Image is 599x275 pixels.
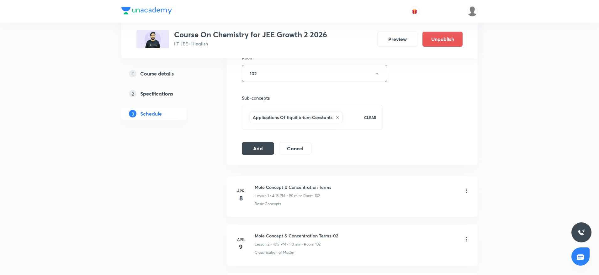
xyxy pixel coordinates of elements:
p: 2 [129,90,136,97]
p: • Room 102 [301,241,321,247]
img: Company Logo [121,7,172,14]
h6: Applications Of Equilibrium Constants [253,114,332,121]
h6: Mole Concept & Concentration Terms [255,184,331,190]
h6: Mole Concept & Concentration Terms-02 [255,232,338,239]
h6: Apr [235,188,247,194]
button: avatar [410,6,420,16]
button: Preview [377,32,417,47]
a: 2Specifications [121,87,207,100]
img: 17A4CB64-A29F-4ABC-9069-29F322889D1F_plus.png [136,30,169,48]
p: Classification of Matter [255,250,294,255]
button: Add [242,142,274,155]
p: • Room 102 [301,193,320,199]
p: CLEAR [364,115,376,120]
img: avatar [412,8,417,14]
button: Unpublish [422,32,463,47]
h4: 8 [235,194,247,203]
p: IIT JEE • Hinglish [174,40,327,47]
h3: Course On Chemistry for JEE Growth 2 2026 [174,30,327,39]
h4: 9 [235,242,247,252]
h6: Apr [235,236,247,242]
a: Company Logo [121,7,172,16]
p: 3 [129,110,136,117]
button: Cancel [279,142,311,155]
h5: Course details [140,70,174,77]
p: Lesson 2 • 4:15 PM • 90 min [255,241,301,247]
p: Lesson 1 • 4:15 PM • 90 min [255,193,301,199]
a: 1Course details [121,67,207,80]
h5: Specifications [140,90,173,97]
button: 102 [242,65,387,82]
img: ttu [578,229,585,236]
p: 1 [129,70,136,77]
img: Ankit Porwal [467,6,478,17]
p: Basic Concepts [255,201,281,207]
h5: Schedule [140,110,162,117]
h6: Sub-concepts [242,95,383,101]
